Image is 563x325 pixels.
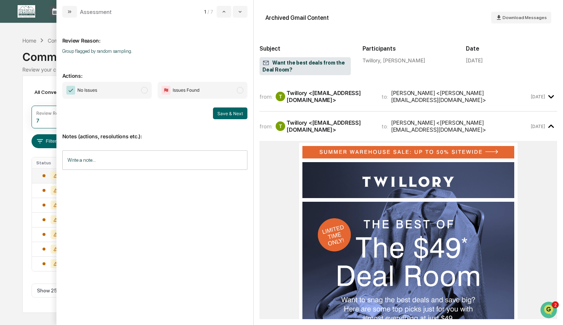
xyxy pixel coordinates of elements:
a: 🔎Data Lookup [4,161,49,174]
span: Data Lookup [15,164,46,171]
span: 1 [204,9,206,15]
div: [PERSON_NAME] <[PERSON_NAME][EMAIL_ADDRESS][DOMAIN_NAME]> [391,119,530,133]
div: Assessment [80,8,112,15]
img: TWILLORY [302,162,514,198]
div: Twillory <[EMAIL_ADDRESS][DOMAIN_NAME]> [287,90,373,103]
div: [DATE] [466,57,483,63]
th: Status [32,157,71,168]
h2: Date [466,45,557,52]
img: Flag [162,86,170,95]
span: / 7 [207,9,215,15]
button: Save & Next [213,107,247,119]
div: Start new chat [33,56,120,63]
span: Preclearance [15,150,47,157]
span: from: [260,123,273,130]
div: 🖐️ [7,150,13,156]
button: See all [114,80,133,88]
img: 8933085812038_c878075ebb4cc5468115_72.jpg [15,56,29,69]
span: • [61,99,63,105]
span: [DATE] [65,99,80,105]
img: Jack Rasmussen [7,92,19,104]
div: We're offline, we'll be back soon [33,63,104,69]
span: Pylon [73,182,89,187]
div: T [276,121,285,131]
div: Twillory <[EMAIL_ADDRESS][DOMAIN_NAME]> [287,119,373,133]
div: Review your communication records across channels [22,66,540,73]
time: Sunday, August 31, 2025 at 9:01:02 PM [531,94,545,99]
div: [PERSON_NAME] <[PERSON_NAME][EMAIL_ADDRESS][DOMAIN_NAME]> [391,90,530,103]
span: No Issues [77,87,97,94]
div: Archived Gmail Content [265,14,329,21]
p: Group flagged by random sampling. [62,48,248,54]
p: Actions: [62,64,248,79]
span: from: [260,93,273,100]
div: 7 [36,117,39,124]
span: [PERSON_NAME] [23,99,59,105]
a: Powered byPylon [52,181,89,187]
img: Checkmark [66,86,75,95]
iframe: Open customer support [540,301,559,321]
div: Past conversations [7,81,49,87]
p: Notes (actions, resolutions etc.): [62,124,248,139]
span: Issues Found [173,87,199,94]
button: Start new chat [125,58,133,67]
span: to: [382,123,388,130]
img: 1746055101610-c473b297-6a78-478c-a979-82029cc54cd1 [7,56,21,69]
h2: Subject [260,45,351,52]
p: Review Reason: [62,29,248,44]
div: Home [22,37,36,44]
span: • [61,119,63,125]
span: [DATE] [65,119,80,125]
div: T [276,92,285,101]
div: 🔎 [7,164,13,170]
img: Summer Warehouse Sale: Up to 50% SITEWIDE [302,146,514,158]
div: Communications Archive [48,37,107,44]
span: Attestations [60,150,91,157]
a: 🖐️Preclearance [4,147,50,160]
p: How can we help? [7,15,133,27]
img: Jack Rasmussen [7,112,19,124]
span: Download Messages [503,15,547,20]
h2: Participants [363,45,454,52]
button: Download Messages [491,12,551,23]
div: Twillory, [PERSON_NAME] [363,57,454,63]
div: Communications Archive [22,44,540,63]
button: Filters [32,134,63,148]
span: to: [382,93,388,100]
span: [PERSON_NAME] [23,119,59,125]
img: 1746055101610-c473b297-6a78-478c-a979-82029cc54cd1 [15,100,21,106]
div: Review Required [36,110,71,116]
div: 🗄️ [53,150,59,156]
a: 🗄️Attestations [50,147,94,160]
span: Want the best deals from the Deal Room? [262,59,348,73]
img: 1746055101610-c473b297-6a78-478c-a979-82029cc54cd1 [15,120,21,125]
div: All Conversations [32,86,87,98]
img: logo [18,5,35,18]
time: Sunday, August 31, 2025 at 9:01:45 PM [531,124,545,129]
